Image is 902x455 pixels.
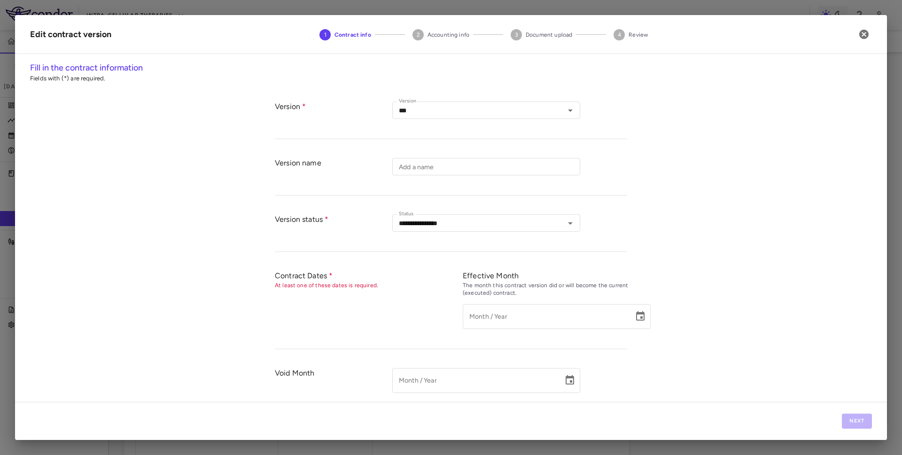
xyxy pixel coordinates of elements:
[324,31,326,38] text: 1
[399,97,416,105] label: Version
[463,282,651,297] div: The month this contract version did or will become the current (executed) contract.
[275,214,392,242] div: Version status
[399,210,413,218] label: Status
[463,271,651,281] div: Effective Month
[30,62,872,74] h6: Fill in the contract information
[30,28,111,41] div: Edit contract version
[275,368,392,403] div: Void Month
[275,282,463,290] div: At least one of these dates is required.
[564,217,577,230] button: Open
[275,102,392,129] div: Version
[275,271,463,281] div: Contract Dates
[564,104,577,117] button: Open
[30,74,872,83] p: Fields with (*) are required.
[312,18,379,52] button: Contract info
[334,31,371,39] span: Contract info
[560,371,579,390] button: Choose date
[631,307,650,326] button: Choose date
[275,158,392,186] div: Version name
